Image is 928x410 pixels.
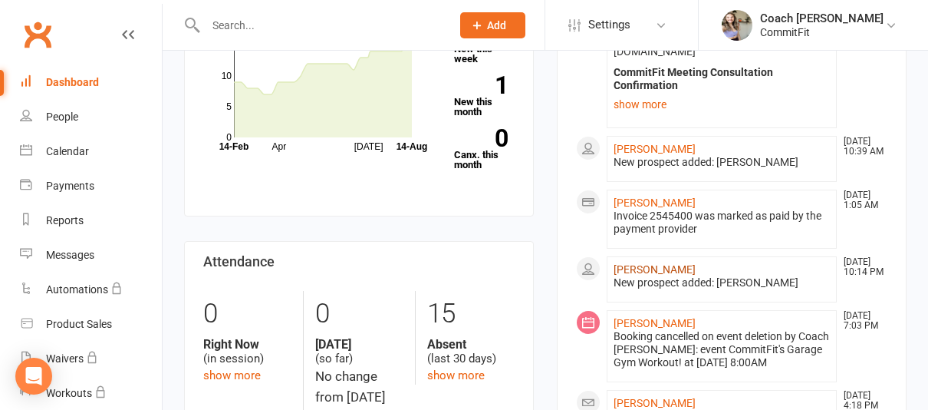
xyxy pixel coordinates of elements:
[836,311,887,331] time: [DATE] 7:03 PM
[46,318,112,330] div: Product Sales
[315,291,403,337] div: 0
[20,342,162,376] a: Waivers
[614,143,696,155] a: [PERSON_NAME]
[203,337,291,366] div: (in session)
[46,387,92,399] div: Workouts
[614,263,696,276] a: [PERSON_NAME]
[427,291,515,337] div: 15
[46,145,89,157] div: Calendar
[46,283,108,296] div: Automations
[203,291,291,337] div: 0
[203,369,261,382] a: show more
[454,23,515,64] a: 0New this week
[487,19,506,31] span: Add
[614,330,830,369] div: Booking cancelled on event deletion by Coach [PERSON_NAME]: event CommitFit's Garage Gym Workout!...
[20,307,162,342] a: Product Sales
[315,337,403,352] strong: [DATE]
[614,276,830,289] div: New prospect added: [PERSON_NAME]
[20,273,162,307] a: Automations
[20,203,162,238] a: Reports
[427,337,515,366] div: (last 30 days)
[454,127,508,150] strong: 0
[315,337,403,366] div: (so far)
[15,358,52,395] div: Open Intercom Messenger
[20,238,162,273] a: Messages
[201,15,440,36] input: Search...
[614,397,696,409] a: [PERSON_NAME]
[614,210,830,236] div: Invoice 2545400 was marked as paid by the payment provider
[760,12,884,25] div: Coach [PERSON_NAME]
[722,10,752,41] img: thumb_image1716750950.png
[427,369,485,382] a: show more
[836,257,887,277] time: [DATE] 10:14 PM
[46,352,84,365] div: Waivers
[427,337,515,352] strong: Absent
[46,111,78,123] div: People
[614,197,696,209] a: [PERSON_NAME]
[614,317,696,329] a: [PERSON_NAME]
[588,8,630,42] span: Settings
[315,366,403,408] div: No change from [DATE]
[460,12,525,38] button: Add
[20,134,162,169] a: Calendar
[20,100,162,134] a: People
[18,15,57,54] a: Clubworx
[46,214,84,226] div: Reports
[203,254,515,269] h3: Attendance
[20,65,162,100] a: Dashboard
[836,190,887,210] time: [DATE] 1:05 AM
[454,129,515,170] a: 0Canx. this month
[614,156,830,169] div: New prospect added: [PERSON_NAME]
[614,66,830,92] div: CommitFit Meeting Consultation Confirmation
[203,337,291,352] strong: Right Now
[760,25,884,39] div: CommitFit
[20,169,162,203] a: Payments
[614,94,830,115] a: show more
[46,249,94,261] div: Messages
[454,76,515,117] a: 1New this month
[46,76,99,88] div: Dashboard
[46,180,94,192] div: Payments
[836,137,887,157] time: [DATE] 10:39 AM
[454,74,508,97] strong: 1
